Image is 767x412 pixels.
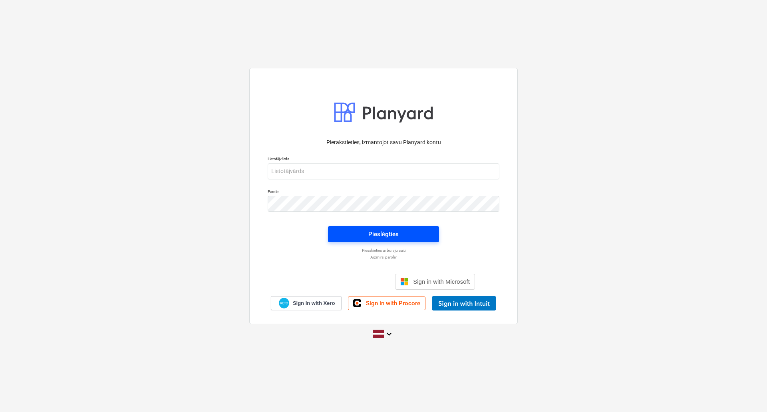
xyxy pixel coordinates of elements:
[264,255,503,260] a: Aizmirsi paroli?
[288,273,393,291] iframe: Кнопка "Войти с аккаунтом Google"
[348,297,425,310] a: Sign in with Procore
[264,248,503,253] a: Piesakieties ar burvju saiti
[279,298,289,309] img: Xero logo
[366,300,420,307] span: Sign in with Procore
[268,189,499,196] p: Parole
[400,278,408,286] img: Microsoft logo
[271,296,342,310] a: Sign in with Xero
[328,226,439,242] button: Pieslēgties
[268,138,499,147] p: Pierakstieties, izmantojot savu Planyard kontu
[268,156,499,163] p: Lietotājvārds
[293,300,335,307] span: Sign in with Xero
[413,278,470,285] span: Sign in with Microsoft
[384,329,394,339] i: keyboard_arrow_down
[368,229,399,239] div: Pieslēgties
[268,163,499,179] input: Lietotājvārds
